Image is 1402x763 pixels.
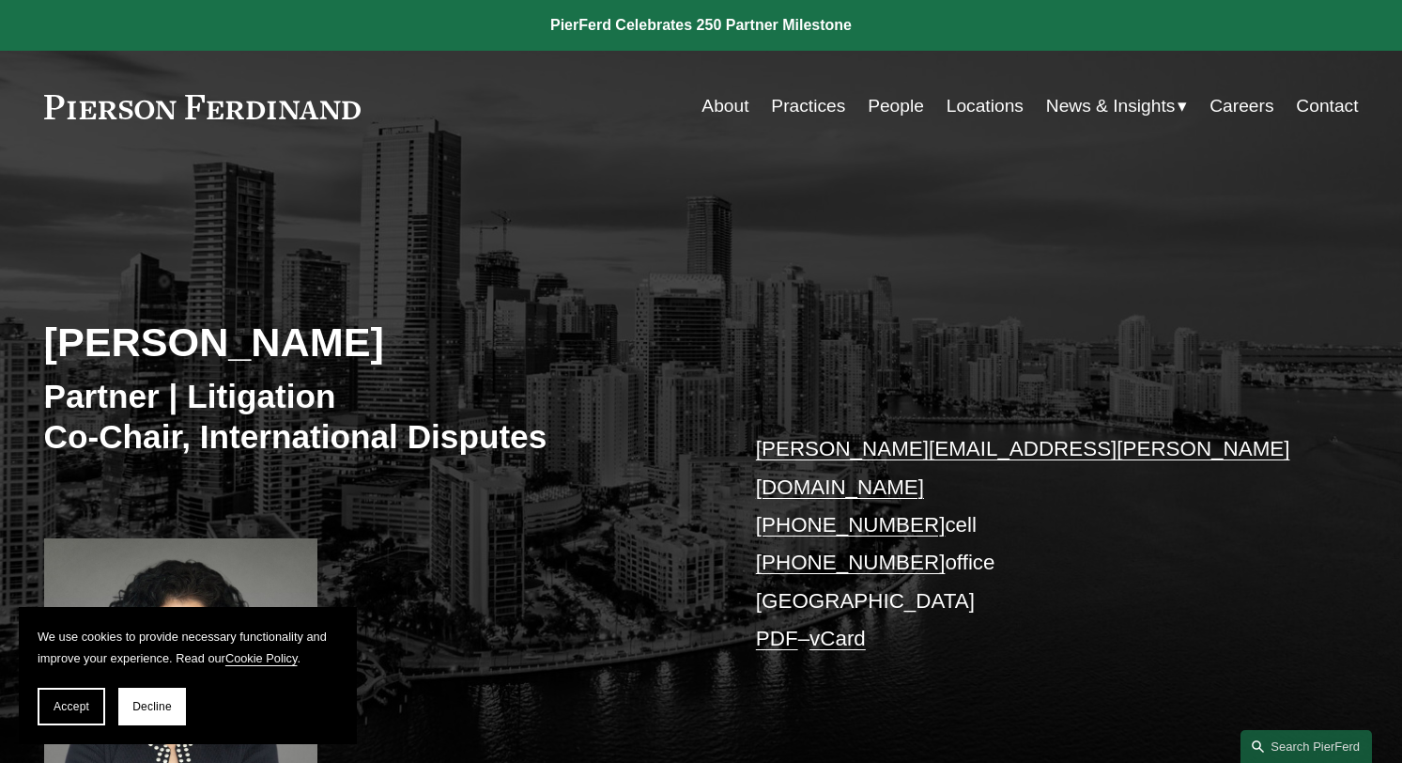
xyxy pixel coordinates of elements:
[701,88,748,124] a: About
[756,513,946,537] a: [PHONE_NUMBER]
[54,700,89,713] span: Accept
[756,430,1303,658] p: cell office [GEOGRAPHIC_DATA] –
[947,88,1024,124] a: Locations
[756,551,946,574] a: [PHONE_NUMBER]
[19,607,357,744] section: Cookie banner
[868,88,924,124] a: People
[38,688,105,725] button: Accept
[38,626,338,669] p: We use cookies to provide necessary functionality and improve your experience. Read our .
[809,627,866,650] a: vCard
[44,376,701,458] h3: Partner | Litigation Co-Chair, International Disputes
[132,700,172,713] span: Decline
[756,437,1290,498] a: [PERSON_NAME][EMAIL_ADDRESS][PERSON_NAME][DOMAIN_NAME]
[1240,730,1372,763] a: Search this site
[1296,88,1358,124] a: Contact
[225,651,298,665] a: Cookie Policy
[44,318,701,366] h2: [PERSON_NAME]
[771,88,845,124] a: Practices
[1209,88,1273,124] a: Careers
[118,688,186,725] button: Decline
[756,627,798,650] a: PDF
[1046,90,1176,123] span: News & Insights
[1046,88,1188,124] a: folder dropdown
